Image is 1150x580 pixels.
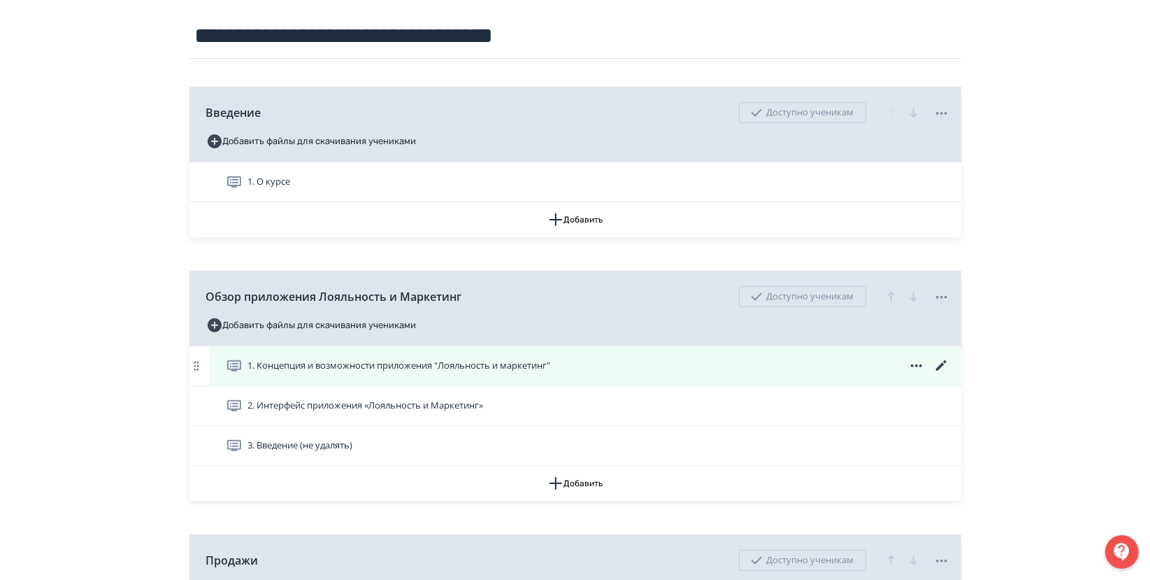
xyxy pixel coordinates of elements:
div: 3. Введение (не удалять) [189,426,961,466]
span: Обзор приложения Лояльность и Маркетинг [206,288,462,305]
span: 3. Введение (не удалять) [248,439,353,453]
button: Добавить файлы для скачивания учениками [206,314,417,337]
span: 1. О курсе [248,175,291,189]
div: Доступно ученикам [739,286,866,307]
button: Добавить файлы для скачивания учениками [206,130,417,153]
div: 1. Концепция и возможности приложения "Лояльность и маркетинг" [189,346,961,386]
span: 2. Интерфейс приложения «Лояльность и Маркетинг» [248,399,484,413]
button: Добавить [189,202,961,237]
div: Доступно ученикам [739,550,866,571]
span: 1. Концепция и возможности приложения "Лояльность и маркетинг" [248,359,551,373]
span: Введение [206,104,261,121]
div: Доступно ученикам [739,102,866,123]
div: 1. О курсе [189,162,961,202]
span: Продажи [206,552,259,569]
div: 2. Интерфейс приложения «Лояльность и Маркетинг» [189,386,961,426]
button: Добавить [189,466,961,501]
